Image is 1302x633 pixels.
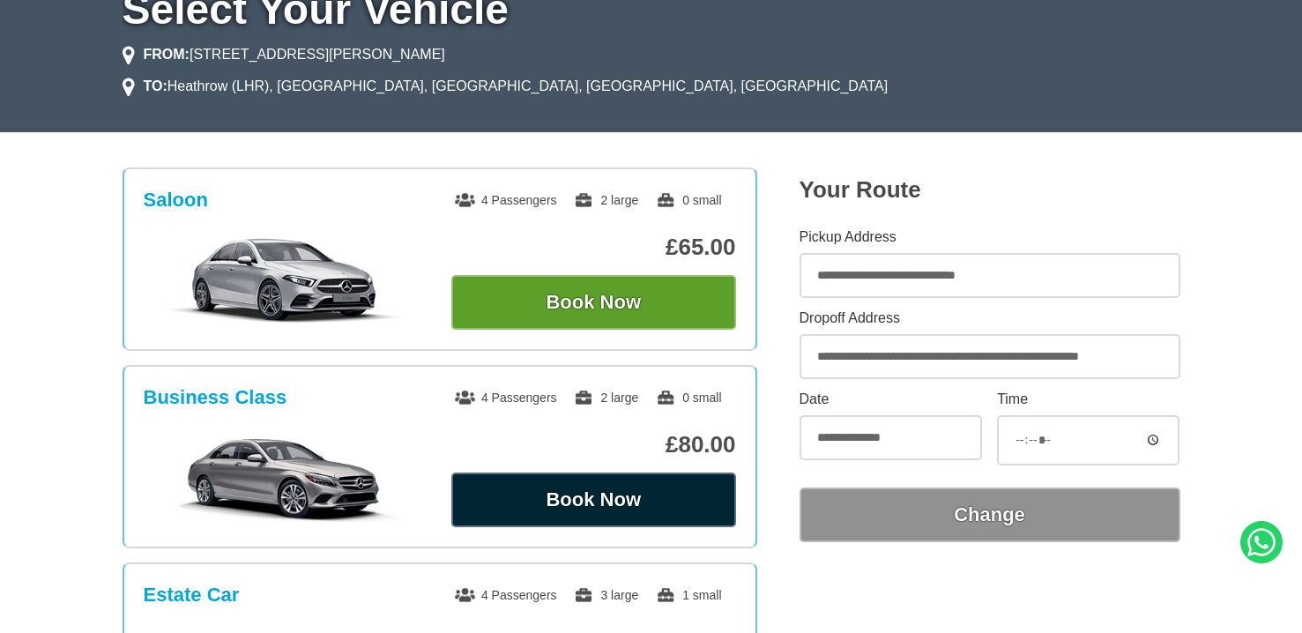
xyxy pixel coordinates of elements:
[997,392,1179,406] label: Time
[800,488,1180,542] button: Change
[144,584,240,607] h3: Estate Car
[153,236,418,324] img: Saloon
[574,193,638,207] span: 2 large
[574,391,638,405] span: 2 large
[656,588,721,602] span: 1 small
[451,431,736,458] p: £80.00
[656,193,721,207] span: 0 small
[455,193,557,207] span: 4 Passengers
[451,275,736,330] button: Book Now
[123,76,889,97] li: Heathrow (LHR), [GEOGRAPHIC_DATA], [GEOGRAPHIC_DATA], [GEOGRAPHIC_DATA], [GEOGRAPHIC_DATA]
[123,44,445,65] li: [STREET_ADDRESS][PERSON_NAME]
[144,189,208,212] h3: Saloon
[455,588,557,602] span: 4 Passengers
[800,392,982,406] label: Date
[574,588,638,602] span: 3 large
[153,434,418,522] img: Business Class
[800,176,1180,204] h2: Your Route
[800,311,1180,325] label: Dropoff Address
[656,391,721,405] span: 0 small
[144,47,190,62] strong: FROM:
[451,234,736,261] p: £65.00
[451,473,736,527] button: Book Now
[144,386,287,409] h3: Business Class
[455,391,557,405] span: 4 Passengers
[144,78,167,93] strong: TO:
[800,230,1180,244] label: Pickup Address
